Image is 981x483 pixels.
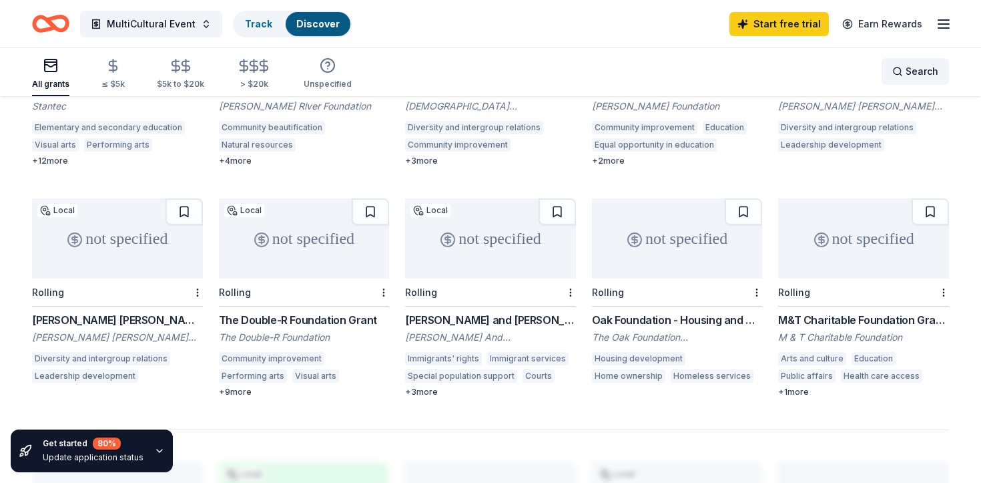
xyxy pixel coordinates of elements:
[487,352,569,365] div: Immigrant services
[32,198,203,387] a: not specifiedLocalRolling[PERSON_NAME] [PERSON_NAME] Foundation: Field Building Grant[PERSON_NAME...
[778,100,949,113] div: [PERSON_NAME] [PERSON_NAME] Foundation
[405,156,576,166] div: + 3 more
[219,331,390,344] div: The Double-R Foundation
[778,198,949,397] a: not specifiedRollingM&T Charitable Foundation GrantsM & T Charitable FoundationArts and cultureEd...
[236,79,272,90] div: > $20k
[219,198,390,279] div: not specified
[219,369,287,383] div: Performing arts
[592,198,763,387] a: not specifiedRollingOak Foundation - Housing and Homelessness Grant ProgramThe Oak Foundation [GE...
[32,100,203,113] div: Stantec
[592,100,763,113] div: [PERSON_NAME] Foundation
[671,369,753,383] div: Homeless services
[157,53,204,96] button: $5k to $20k
[405,198,576,279] div: not specified
[219,198,390,397] a: not specifiedLocalRollingThe Double-R Foundation GrantThe Double-R FoundationCommunity improvemen...
[32,331,203,344] div: [PERSON_NAME] [PERSON_NAME] Foundation
[405,100,576,113] div: [DEMOGRAPHIC_DATA][GEOGRAPHIC_DATA]
[32,156,203,166] div: + 12 more
[906,63,938,79] span: Search
[405,287,437,298] div: Rolling
[304,52,352,96] button: Unspecified
[101,79,125,90] div: ≤ $5k
[592,369,665,383] div: Home ownership
[32,79,69,90] div: All grants
[32,198,203,279] div: not specified
[32,369,138,383] div: Leadership development
[592,352,685,365] div: Housing development
[410,204,450,217] div: Local
[107,16,196,32] span: MultiCultural Event
[882,58,949,85] button: Search
[32,287,64,298] div: Rolling
[93,438,121,450] div: 80 %
[32,352,170,365] div: Diversity and intergroup relations
[703,121,747,134] div: Education
[778,352,846,365] div: Arts and culture
[841,369,922,383] div: Health care access
[405,369,517,383] div: Special population support
[224,204,264,217] div: Local
[405,387,576,397] div: + 3 more
[301,138,384,152] div: Water conservation
[233,11,352,37] button: TrackDiscover
[778,287,810,298] div: Rolling
[405,312,576,328] div: [PERSON_NAME] and [PERSON_NAME] Foundation Grant
[592,121,697,134] div: Community improvement
[219,138,296,152] div: Natural resources
[37,204,77,217] div: Local
[405,138,511,152] div: Community improvement
[80,11,222,37] button: MultiCultural Event
[729,12,829,36] a: Start free trial
[245,18,272,29] a: Track
[219,121,325,134] div: Community beautification
[219,156,390,166] div: + 4 more
[304,79,352,90] div: Unspecified
[219,312,390,328] div: The Double-R Foundation Grant
[32,8,69,39] a: Home
[778,312,949,328] div: M&T Charitable Foundation Grants
[834,12,930,36] a: Earn Rewards
[219,387,390,397] div: + 9 more
[157,79,204,90] div: $5k to $20k
[219,287,251,298] div: Rolling
[405,121,543,134] div: Diversity and intergroup relations
[296,18,340,29] a: Discover
[778,138,884,152] div: Leadership development
[592,331,763,344] div: The Oak Foundation [GEOGRAPHIC_DATA]
[101,53,125,96] button: ≤ $5k
[592,312,763,328] div: Oak Foundation - Housing and Homelessness Grant Program
[236,53,272,96] button: > $20k
[592,138,717,152] div: Equal opportunity in education
[405,331,576,344] div: [PERSON_NAME] And [PERSON_NAME] Foundation Inc
[778,369,836,383] div: Public affairs
[778,121,916,134] div: Diversity and intergroup relations
[778,198,949,279] div: not specified
[32,312,203,328] div: [PERSON_NAME] [PERSON_NAME] Foundation: Field Building Grant
[592,287,624,298] div: Rolling
[43,438,143,450] div: Get started
[852,352,896,365] div: Education
[43,452,143,463] div: Update application status
[592,198,763,279] div: not specified
[219,100,390,113] div: [PERSON_NAME] River Foundation
[405,352,482,365] div: Immigrants' rights
[592,156,763,166] div: + 2 more
[778,387,949,397] div: + 1 more
[32,138,79,152] div: Visual arts
[84,138,152,152] div: Performing arts
[219,352,324,365] div: Community improvement
[778,331,949,344] div: M & T Charitable Foundation
[32,52,69,96] button: All grants
[32,121,185,134] div: Elementary and secondary education
[523,369,555,383] div: Courts
[405,198,576,397] a: not specifiedLocalRolling[PERSON_NAME] and [PERSON_NAME] Foundation Grant[PERSON_NAME] And [PERSO...
[292,369,339,383] div: Visual arts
